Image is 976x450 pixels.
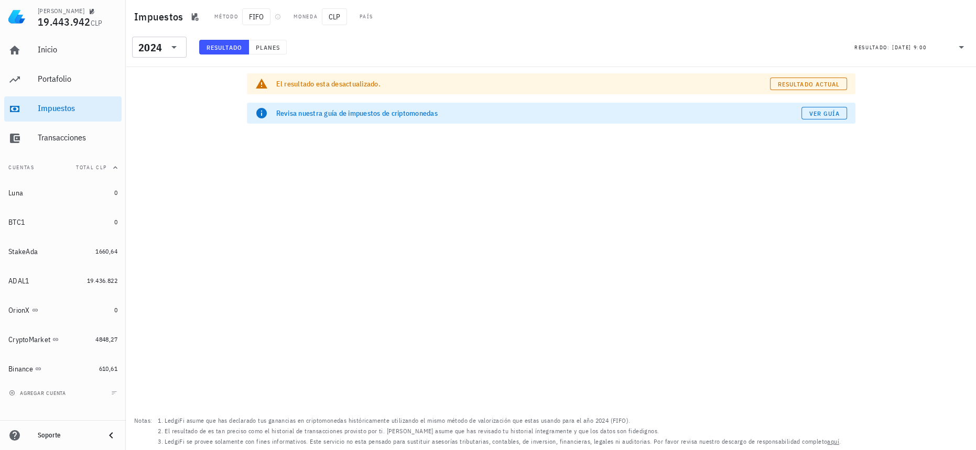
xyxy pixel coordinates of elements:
[8,218,25,227] div: BTC1
[91,18,103,28] span: CLP
[854,40,892,54] div: Resultado:
[294,13,318,21] div: Moneda
[4,210,122,235] a: BTC1 0
[38,45,117,54] div: Inicio
[165,426,841,436] li: El resultado de es tan preciso como el historial de transacciones provisto por ti. [PERSON_NAME] ...
[255,43,280,51] span: Planes
[360,13,373,21] div: País
[11,390,66,397] span: agregar cuenta
[6,388,71,398] button: agregar cuenta
[4,298,122,323] a: OrionX 0
[8,189,23,197] div: Luna
[95,247,117,255] span: 1660,64
[38,15,91,29] span: 19.443.942
[138,42,162,53] div: 2024
[87,277,117,284] span: 19.436.822
[8,306,30,315] div: OrionX
[114,218,117,226] span: 0
[4,239,122,264] a: StakeAda 1660,64
[38,7,84,15] div: [PERSON_NAME]
[8,277,29,286] div: ADAL1
[777,80,840,88] span: Resultado actual
[322,8,347,25] span: CLP
[126,412,976,450] footer: Notas:
[199,40,249,54] button: Resultado
[38,133,117,142] div: Transacciones
[8,335,50,344] div: CryptoMarket
[114,306,117,314] span: 0
[76,164,107,171] span: Total CLP
[4,38,122,63] a: Inicio
[4,268,122,293] a: ADAL1 19.436.822
[134,8,187,25] h1: Impuestos
[276,108,801,118] div: Revisa nuestra guía de impuestos de criptomonedas
[4,96,122,122] a: Impuestos
[99,365,117,372] span: 610,61
[377,10,390,23] div: CL-icon
[953,8,970,25] div: avatar
[206,43,242,51] span: Resultado
[4,327,122,352] a: CryptoMarket 4848,27
[8,8,25,25] img: LedgiFi
[4,126,122,151] a: Transacciones
[827,437,839,445] a: aquí
[276,79,771,89] div: El resultado esta desactualizado.
[38,74,117,84] div: Portafolio
[249,40,287,54] button: Planes
[4,180,122,205] a: Luna 0
[165,415,841,426] li: LedgiFi asume que has declarado tus ganancias en criptomonedas históricamente utilizando el mismo...
[848,37,974,57] div: Resultado:[DATE] 9:00
[8,365,33,374] div: Binance
[4,155,122,180] button: CuentasTotal CLP
[801,107,847,119] a: Ver guía
[4,356,122,381] a: Binance 610,61
[808,109,840,117] span: Ver guía
[165,436,841,447] li: LedgiFi se provee solamente con fines informativos. Este servicio no esta pensado para sustituir ...
[132,37,187,58] div: 2024
[114,189,117,196] span: 0
[38,103,117,113] div: Impuestos
[214,13,238,21] div: Método
[95,335,117,343] span: 4848,27
[892,42,926,53] div: [DATE] 9:00
[770,78,847,90] button: Resultado actual
[4,67,122,92] a: Portafolio
[8,247,38,256] div: StakeAda
[242,8,270,25] span: FIFO
[38,431,96,440] div: Soporte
